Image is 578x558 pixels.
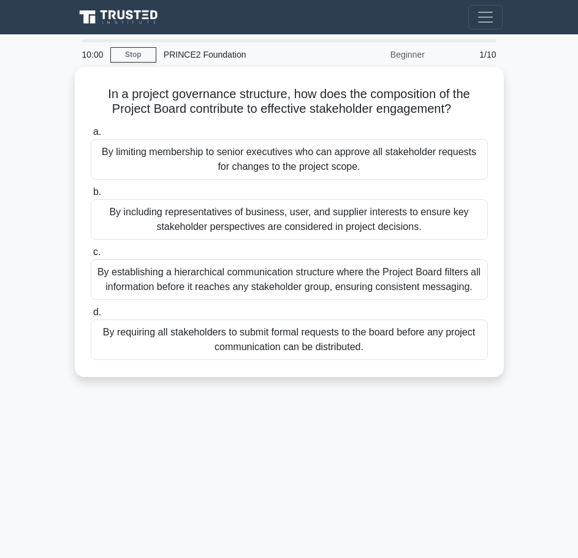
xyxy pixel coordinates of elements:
[93,247,101,257] span: c.
[91,139,488,180] div: By limiting membership to senior executives who can approve all stakeholder requests for changes ...
[75,42,110,67] div: 10:00
[91,259,488,300] div: By establishing a hierarchical communication structure where the Project Board filters all inform...
[110,47,156,63] a: Stop
[432,42,504,67] div: 1/10
[93,186,101,197] span: b.
[89,86,489,117] h5: In a project governance structure, how does the composition of the Project Board contribute to ef...
[468,5,503,29] button: Toggle navigation
[325,42,432,67] div: Beginner
[93,307,101,317] span: d.
[91,319,488,360] div: By requiring all stakeholders to submit formal requests to the board before any project communica...
[156,42,325,67] div: PRINCE2 Foundation
[93,126,101,137] span: a.
[91,199,488,240] div: By including representatives of business, user, and supplier interests to ensure key stakeholder ...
